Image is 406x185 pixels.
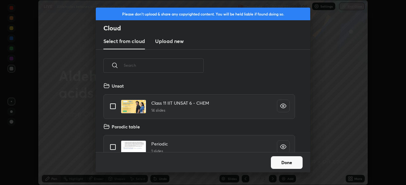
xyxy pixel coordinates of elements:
img: 1726655595HMIE8B.pdf [121,100,146,114]
input: Search [124,52,204,79]
img: 172723921213JEMS.pdf [121,140,146,154]
h5: 1 slides [151,148,168,154]
h5: 14 slides [151,108,209,113]
div: Please don't upload & share any copyrighted content. You will be held liable if found doing so. [96,8,310,20]
h3: Select from cloud [103,37,145,45]
h4: Periodic [151,140,168,147]
h2: Cloud [103,24,310,32]
button: Done [271,156,303,169]
h3: Upload new [155,37,184,45]
h4: Class 11 IIT UNSAT 6 - CHEM [151,100,209,106]
h4: Unsat [112,83,124,89]
div: grid [96,80,303,152]
h4: Porodic table [112,123,140,130]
